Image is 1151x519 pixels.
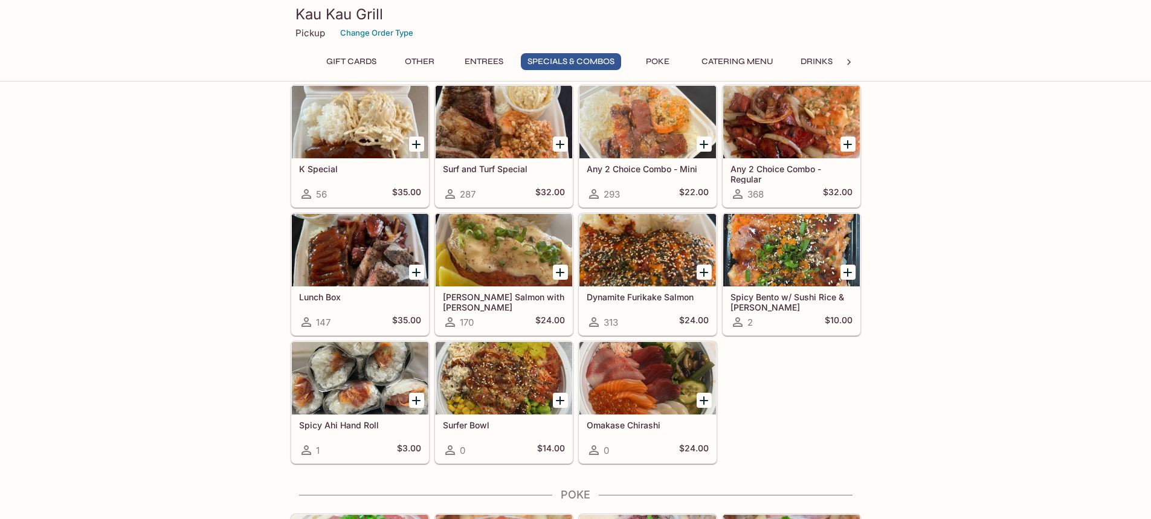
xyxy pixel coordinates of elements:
button: Add Surfer Bowl [553,393,568,408]
h5: $24.00 [679,443,709,457]
p: Pickup [295,27,325,39]
a: K Special56$35.00 [291,85,429,207]
span: 147 [316,317,330,328]
span: 368 [747,189,764,200]
span: 293 [604,189,620,200]
div: Spicy Bento w/ Sushi Rice & Nori [723,214,860,286]
div: K Special [292,86,428,158]
span: 56 [316,189,327,200]
h5: $10.00 [825,315,853,329]
button: Other [393,53,447,70]
div: Dynamite Furikake Salmon [579,214,716,286]
button: Add Spicy Bento w/ Sushi Rice & Nori [840,265,856,280]
h3: Kau Kau Grill [295,5,856,24]
h5: [PERSON_NAME] Salmon with [PERSON_NAME] [443,292,565,312]
div: Omakase Chirashi [579,342,716,414]
button: Add Spicy Ahi Hand Roll [409,393,424,408]
a: Lunch Box147$35.00 [291,213,429,335]
h5: Dynamite Furikake Salmon [587,292,709,302]
a: [PERSON_NAME] Salmon with [PERSON_NAME]170$24.00 [435,213,573,335]
a: Dynamite Furikake Salmon313$24.00 [579,213,717,335]
h5: Omakase Chirashi [587,420,709,430]
h5: Surfer Bowl [443,420,565,430]
span: 170 [460,317,474,328]
h5: Surf and Turf Special [443,164,565,174]
div: Spicy Ahi Hand Roll [292,342,428,414]
span: 313 [604,317,618,328]
h5: Lunch Box [299,292,421,302]
h5: $35.00 [392,315,421,329]
h4: Poke [291,488,861,501]
button: Add K Special [409,137,424,152]
h5: K Special [299,164,421,174]
button: Change Order Type [335,24,419,42]
button: Add Omakase Chirashi [697,393,712,408]
a: Any 2 Choice Combo - Mini293$22.00 [579,85,717,207]
span: 1 [316,445,320,456]
button: Poke [631,53,685,70]
div: Ora King Salmon with Aburi Garlic Mayo [436,214,572,286]
button: Specials & Combos [521,53,621,70]
div: Any 2 Choice Combo - Regular [723,86,860,158]
h5: Spicy Ahi Hand Roll [299,420,421,430]
h5: $24.00 [535,315,565,329]
span: 287 [460,189,476,200]
button: Add Surf and Turf Special [553,137,568,152]
h5: Any 2 Choice Combo - Mini [587,164,709,174]
button: Entrees [457,53,511,70]
button: Add Lunch Box [409,265,424,280]
h5: $22.00 [679,187,709,201]
button: Add Any 2 Choice Combo - Mini [697,137,712,152]
h5: $32.00 [535,187,565,201]
a: Surf and Turf Special287$32.00 [435,85,573,207]
a: Spicy Ahi Hand Roll1$3.00 [291,341,429,463]
h5: Spicy Bento w/ Sushi Rice & [PERSON_NAME] [730,292,853,312]
a: Surfer Bowl0$14.00 [435,341,573,463]
h5: $3.00 [397,443,421,457]
div: Surf and Turf Special [436,86,572,158]
button: Add Any 2 Choice Combo - Regular [840,137,856,152]
div: Surfer Bowl [436,342,572,414]
h5: $24.00 [679,315,709,329]
div: Lunch Box [292,214,428,286]
h5: Any 2 Choice Combo - Regular [730,164,853,184]
span: 0 [604,445,609,456]
span: 0 [460,445,465,456]
div: Any 2 Choice Combo - Mini [579,86,716,158]
h5: $32.00 [823,187,853,201]
button: Add Ora King Salmon with Aburi Garlic Mayo [553,265,568,280]
h5: $14.00 [537,443,565,457]
h5: $35.00 [392,187,421,201]
button: Gift Cards [320,53,383,70]
button: Drinks [790,53,844,70]
span: 2 [747,317,753,328]
a: Omakase Chirashi0$24.00 [579,341,717,463]
a: Spicy Bento w/ Sushi Rice & [PERSON_NAME]2$10.00 [723,213,860,335]
button: Catering Menu [695,53,780,70]
button: Add Dynamite Furikake Salmon [697,265,712,280]
a: Any 2 Choice Combo - Regular368$32.00 [723,85,860,207]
